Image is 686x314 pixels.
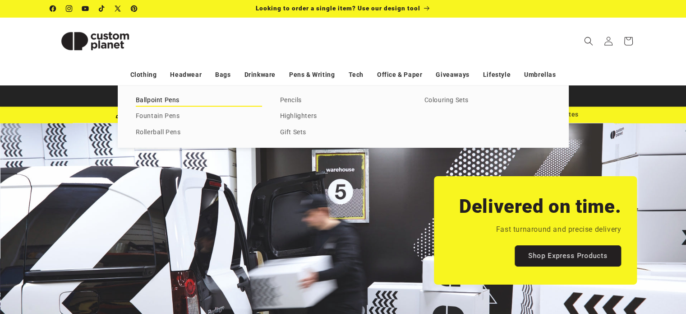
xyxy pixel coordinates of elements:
a: Giveaways [436,67,469,83]
a: Clothing [130,67,157,83]
span: Looking to order a single item? Use our design tool [256,5,420,12]
img: Custom Planet [50,21,140,61]
summary: Search [579,31,599,51]
p: Fast turnaround and precise delivery [496,223,621,236]
a: Tech [348,67,363,83]
a: Office & Paper [377,67,422,83]
a: Drinkware [244,67,276,83]
a: Colouring Sets [424,94,551,107]
a: Gift Sets [280,127,406,139]
a: Custom Planet [46,17,143,65]
a: Pencils [280,94,406,107]
a: Fountain Pens [136,110,262,122]
a: Rollerball Pens [136,127,262,139]
a: Umbrellas [524,67,556,83]
a: Highlighters [280,110,406,122]
a: Pens & Writing [289,67,335,83]
h2: Delivered on time. [459,194,621,219]
iframe: Chat Widget [535,216,686,314]
a: Headwear [170,67,202,83]
a: Shop Express Products [515,245,621,267]
a: Bags [215,67,230,83]
a: Ballpoint Pens [136,94,262,107]
a: Lifestyle [483,67,511,83]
